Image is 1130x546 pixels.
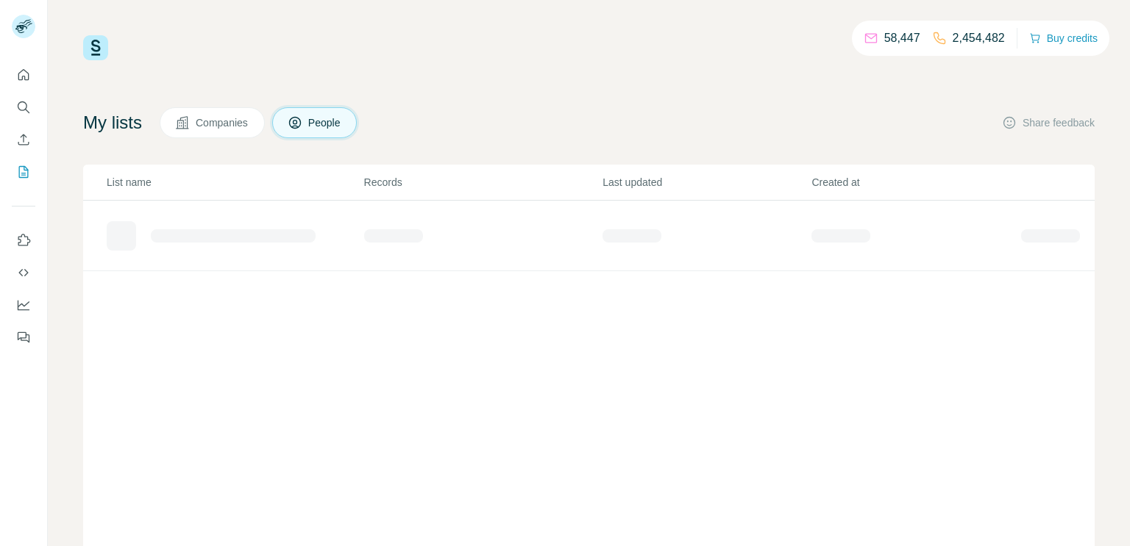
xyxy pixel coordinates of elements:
[196,115,249,130] span: Companies
[811,175,1019,190] p: Created at
[12,292,35,318] button: Dashboard
[12,227,35,254] button: Use Surfe on LinkedIn
[308,115,342,130] span: People
[884,29,920,47] p: 58,447
[107,175,363,190] p: List name
[364,175,602,190] p: Records
[953,29,1005,47] p: 2,454,482
[83,35,108,60] img: Surfe Logo
[12,94,35,121] button: Search
[12,159,35,185] button: My lists
[12,259,35,286] button: Use Surfe API
[83,111,142,134] h4: My lists
[12,62,35,88] button: Quick start
[12,126,35,153] button: Enrich CSV
[1029,28,1098,49] button: Buy credits
[1002,115,1095,130] button: Share feedback
[603,175,810,190] p: Last updated
[12,324,35,351] button: Feedback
